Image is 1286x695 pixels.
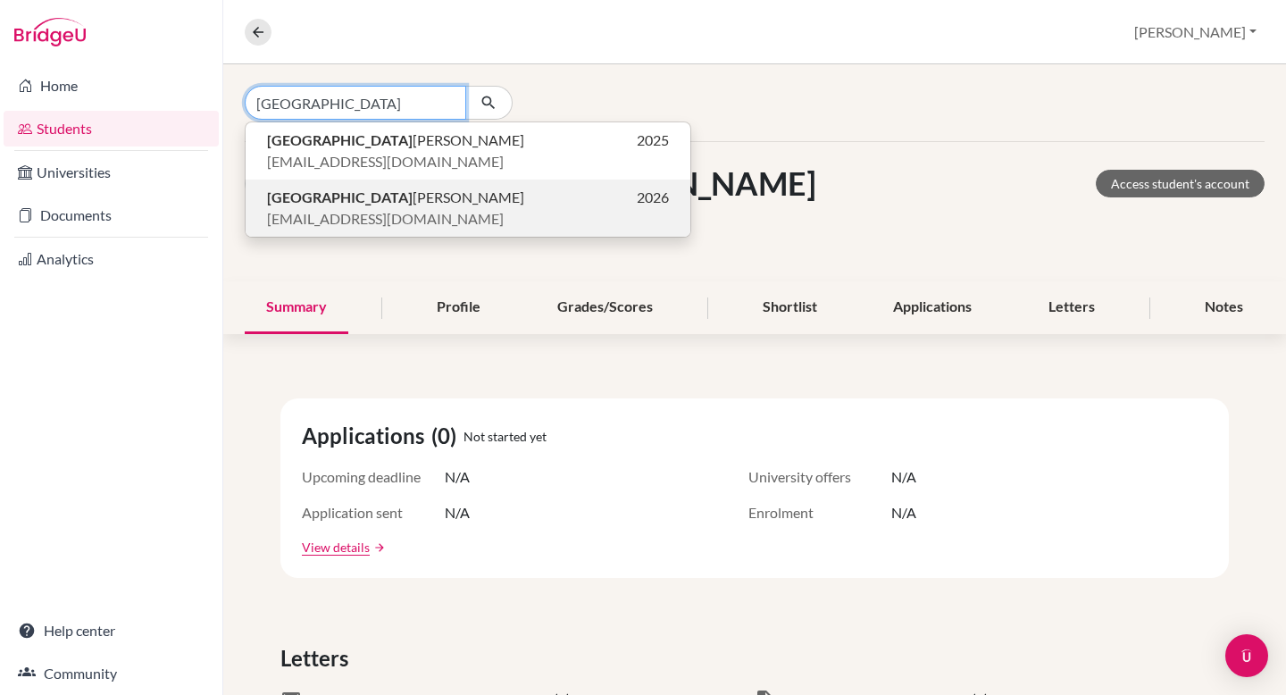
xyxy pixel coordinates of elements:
a: Documents [4,197,219,233]
div: Shortlist [741,281,839,334]
b: [GEOGRAPHIC_DATA] [267,188,413,205]
a: arrow_forward [370,541,386,554]
span: N/A [891,466,916,488]
b: [GEOGRAPHIC_DATA] [267,131,413,148]
a: Community [4,656,219,691]
span: N/A [891,502,916,523]
div: Grades/Scores [536,281,674,334]
span: [EMAIL_ADDRESS][DOMAIN_NAME] [267,151,504,172]
a: Access student's account [1096,170,1265,197]
span: Not started yet [463,427,547,446]
span: [PERSON_NAME] [267,187,524,208]
div: Notes [1183,281,1265,334]
span: Letters [280,642,355,674]
div: Applications [872,281,993,334]
div: Profile [415,281,502,334]
a: Universities [4,155,219,190]
button: [GEOGRAPHIC_DATA][PERSON_NAME]2025[EMAIL_ADDRESS][DOMAIN_NAME] [246,122,690,180]
span: [EMAIL_ADDRESS][DOMAIN_NAME] [267,208,504,230]
span: 2025 [637,130,669,151]
input: Find student by name... [245,86,466,120]
span: Applications [302,420,431,452]
span: 2026 [637,187,669,208]
div: Open Intercom Messenger [1225,634,1268,677]
div: Summary [245,281,348,334]
div: Letters [1027,281,1116,334]
a: Home [4,68,219,104]
span: N/A [445,466,470,488]
span: [PERSON_NAME] [267,130,524,151]
span: Application sent [302,502,445,523]
a: Analytics [4,241,219,277]
span: N/A [445,502,470,523]
img: Bridge-U [14,18,86,46]
span: Upcoming deadline [302,466,445,488]
span: (0) [431,420,463,452]
button: [GEOGRAPHIC_DATA][PERSON_NAME]2026[EMAIL_ADDRESS][DOMAIN_NAME] [246,180,690,237]
a: Students [4,111,219,147]
span: University offers [748,466,891,488]
button: [PERSON_NAME] [1126,15,1265,49]
a: View details [302,538,370,557]
span: Enrolment [748,502,891,523]
a: Help center [4,613,219,649]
